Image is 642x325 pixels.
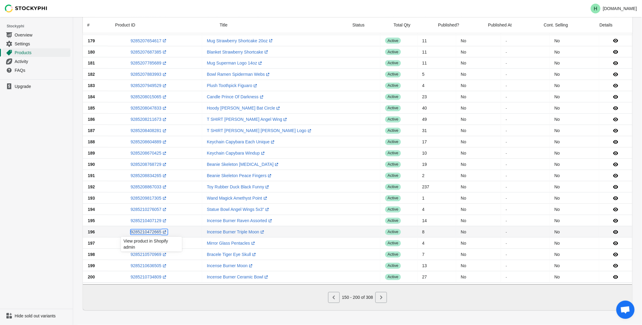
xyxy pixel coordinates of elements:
td: 19 [417,159,456,170]
td: 5 [417,69,456,80]
td: 8 [417,226,456,238]
small: - [506,84,507,88]
span: 200 [88,275,95,280]
td: No [550,80,599,91]
td: No [456,91,501,103]
a: Plush Toothpick Figuaro(opens a new window) [207,83,258,88]
td: No [550,103,599,114]
span: active [385,207,401,213]
span: active [385,252,401,258]
small: - [506,140,507,144]
a: Beanie Skeleton Peace Fingers(opens a new window) [207,173,273,178]
a: Mug Superman Logo 14oz(opens a new window) [207,61,263,66]
span: Settings [15,41,69,47]
span: 180 [88,50,95,54]
span: 193 [88,196,95,201]
div: # [87,22,90,28]
td: 13 [417,260,456,271]
small: - [506,208,507,211]
td: No [456,193,501,204]
span: active [385,49,401,55]
span: Upgrade [15,83,69,89]
span: Hide sold out variants [15,313,69,319]
td: No [550,58,599,69]
span: active [385,162,401,168]
a: 9285208768729(opens a new window) [131,162,168,167]
span: 181 [88,61,95,66]
span: active [385,173,401,179]
span: active [385,195,401,201]
td: No [456,260,501,271]
td: 7 [417,249,456,260]
td: No [456,80,501,91]
a: 9285207785689(opens a new window) [131,61,168,66]
span: active [385,150,401,156]
div: Title [215,17,348,33]
td: No [550,114,599,125]
span: active [385,128,401,134]
a: 9285208047833(opens a new window) [131,106,168,111]
span: Avatar with initials H [591,4,601,13]
a: 9285210570969(opens a new window) [131,252,168,257]
td: 17 [417,136,456,148]
a: Wand Magick Amethyst Point(opens a new window) [207,196,268,201]
span: 184 [88,95,95,100]
a: Toy Rubber Duck Black Funny(opens a new window) [207,185,270,190]
small: - [506,241,507,245]
span: 191 [88,173,95,178]
td: No [456,215,501,226]
a: Settings [2,39,70,48]
span: 189 [88,151,95,156]
div: Status [348,17,389,33]
span: active [385,184,401,190]
a: T SHIRT [PERSON_NAME] Angel Wing(opens a new window) [207,117,288,122]
td: No [456,35,501,46]
span: 179 [88,38,95,43]
span: 197 [88,241,95,246]
td: 23 [417,91,456,103]
span: 186 [88,117,95,122]
a: Incense Burner Triple Moon(opens a new window) [207,230,265,235]
a: Mirror Glass Pentacles(opens a new window) [207,241,256,246]
a: 9285210276057(opens a new window) [131,207,168,212]
small: - [506,117,507,121]
span: 194 [88,207,95,212]
button: Avatar with initials H[DOMAIN_NAME] [588,2,640,15]
td: No [550,260,599,271]
div: Cont. Selling [539,17,595,33]
td: 4 [417,204,456,215]
td: 14 [417,215,456,226]
a: Open chat [616,301,635,319]
span: Overview [15,32,69,38]
td: No [550,226,599,238]
button: Previous [328,292,340,303]
div: Published At [483,17,539,33]
a: T SHIRT [PERSON_NAME] [PERSON_NAME] Logo(opens a new window) [207,128,313,133]
span: active [385,139,401,145]
td: No [550,35,599,46]
span: 199 [88,264,95,268]
a: Products [2,48,70,57]
td: No [456,136,501,148]
td: No [550,148,599,159]
a: Statue Bowl Angel Wings 5x3"(opens a new window) [207,207,270,212]
a: Bowl Ramen Spiderman Webs(opens a new window) [207,72,271,77]
a: 9285209817305(opens a new window) [131,196,168,201]
small: - [506,196,507,200]
td: 2 [417,170,456,181]
td: No [550,193,599,204]
a: 9285208604889(opens a new window) [131,140,168,145]
div: Total Qty [389,17,433,33]
td: No [456,125,501,136]
span: active [385,229,401,235]
p: [DOMAIN_NAME] [603,6,637,11]
a: Keychain Capybara Windup(opens a new window) [207,151,266,156]
span: active [385,60,401,66]
span: 182 [88,72,95,77]
td: No [456,58,501,69]
div: Product ID [110,17,215,33]
td: No [456,226,501,238]
td: No [550,181,599,193]
span: active [385,38,401,44]
span: 195 [88,218,95,223]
